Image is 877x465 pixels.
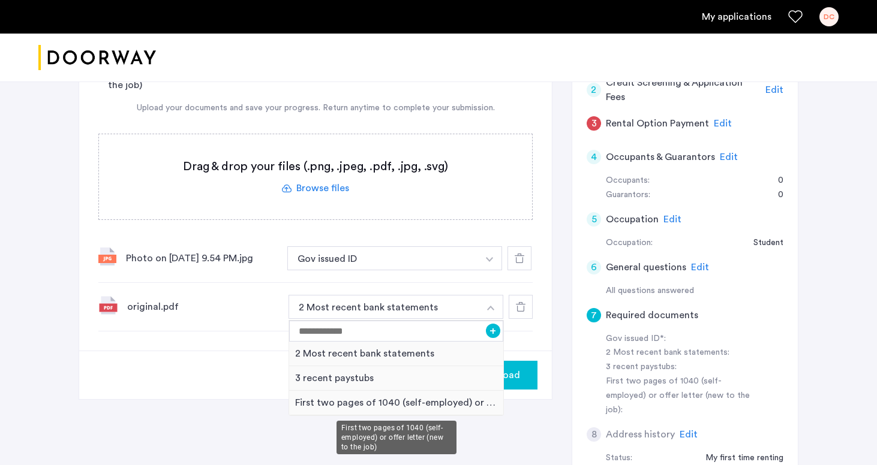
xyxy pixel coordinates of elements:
h5: Occupants & Guarantors [606,150,715,164]
div: Upload your documents and save your progress. Return anytime to complete your submission. [98,102,533,114]
h5: General questions [606,260,686,274]
div: 2 Most recent bank statements: [606,346,757,360]
div: 0 [766,174,783,188]
a: My application [702,10,771,24]
span: Edit [714,119,732,128]
img: arrow [486,257,493,262]
div: 5 [587,212,601,227]
h5: Rental Option Payment [606,116,709,131]
div: DC [819,7,839,26]
img: arrow [487,306,494,310]
div: All questions answered [606,284,783,298]
button: button [479,295,503,319]
img: file [98,295,118,315]
button: button [289,295,479,319]
div: 2 Most recent bank statements [289,342,503,366]
div: 3 recent paystubs [289,366,503,391]
h5: Required documents [606,308,698,322]
div: Gov issued ID*: [606,332,757,346]
button: button [287,246,478,270]
div: First two pages of 1040 (self-employed) or offer letter (new to the job) [337,421,456,454]
div: 6 [587,260,601,274]
span: Edit [663,215,681,224]
span: Edit [691,262,709,272]
div: First two pages of 1040 (self-employed) or offer letter (new to the job): [606,375,757,418]
a: Cazamio logo [38,35,156,80]
h5: Credit Screening & Application Fees [606,76,761,104]
h5: Occupation [606,212,659,227]
span: Edit [720,152,738,162]
span: Edit [680,430,698,439]
div: 0 [766,188,783,203]
a: Favorites [788,10,803,24]
div: 4 [587,150,601,164]
div: 2 [587,83,601,97]
div: 8 [587,427,601,442]
button: button [477,246,502,270]
button: button [471,361,537,389]
button: + [486,324,500,338]
img: file [98,247,116,265]
div: Student [741,236,783,250]
div: original.pdf [127,300,279,314]
div: First two pages of 1040 (self-employed) or offer letter (new to the job) [289,391,503,415]
div: Occupants: [606,174,650,188]
img: logo [38,35,156,80]
div: 3 recent paystubs: [606,360,757,375]
div: Guarantors: [606,188,650,203]
span: Edit [765,85,783,95]
span: Upload [489,368,520,382]
div: 7 [587,308,601,322]
h5: Address history [606,427,675,442]
div: 3 [587,116,601,131]
div: Photo on [DATE] 9.54 PM.jpg [126,251,278,265]
div: Occupation: [606,236,653,250]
